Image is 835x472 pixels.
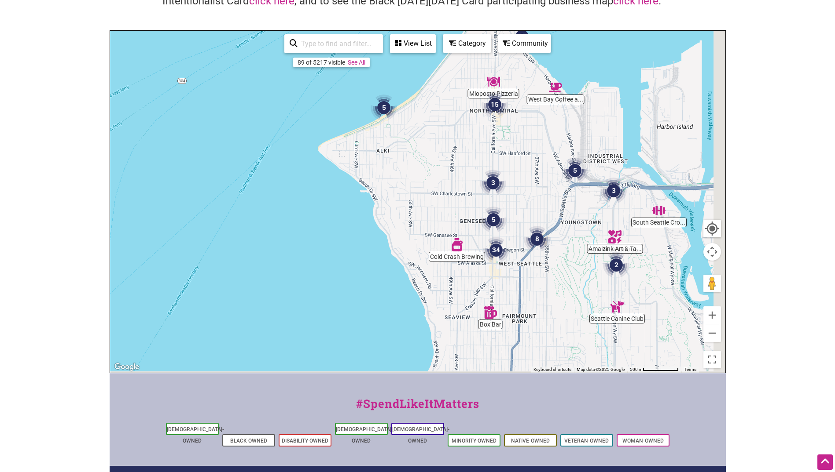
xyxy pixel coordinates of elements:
a: Native-Owned [511,438,550,444]
div: Cold Crash Brewing [450,238,463,251]
div: 89 of 5217 visible [298,59,345,66]
a: Woman-Owned [622,438,664,444]
a: Black-Owned [230,438,267,444]
div: 5 [480,207,507,233]
img: Google [112,361,141,373]
button: Zoom in [703,306,721,324]
a: Minority-Owned [452,438,497,444]
div: Amaizink Art & Tattoo [608,230,622,243]
button: Drag Pegman onto the map to open Street View [703,275,721,292]
div: 5 [371,94,397,121]
div: 8 [524,226,550,252]
button: Keyboard shortcuts [533,367,571,373]
div: 3 [480,170,506,196]
div: Mioposto Pizzeria [487,75,500,88]
input: Type to find and filter... [298,35,378,52]
button: Toggle fullscreen view [703,350,722,369]
a: Open this area in Google Maps (opens a new window) [112,361,141,373]
div: Filter by category [443,34,491,53]
div: Community [499,35,550,52]
button: Zoom out [703,324,721,342]
div: 15 [482,91,508,118]
button: Map Scale: 500 m per 78 pixels [627,367,681,373]
span: 500 m [630,367,643,372]
div: Seattle Canine Club [611,300,624,313]
div: Box Bar [484,306,497,319]
a: [DEMOGRAPHIC_DATA]-Owned [167,426,224,444]
a: Disability-Owned [282,438,328,444]
div: 3 [600,178,627,204]
span: Map data ©2025 Google [577,367,625,372]
a: [DEMOGRAPHIC_DATA]-Owned [336,426,393,444]
a: See All [348,59,365,66]
a: Terms (opens in new tab) [684,367,696,372]
div: 34 [483,237,509,263]
div: Filter by Community [498,34,551,53]
div: West Bay Coffee and Smoothies [549,81,562,94]
div: View List [391,35,435,52]
button: Map camera controls [703,243,721,261]
a: [DEMOGRAPHIC_DATA]-Owned [392,426,449,444]
button: Your Location [703,220,721,237]
div: 2 [603,252,629,278]
div: Scroll Back to Top [817,454,833,470]
div: Type to search and filter [284,34,383,53]
div: #SpendLikeItMatters [110,395,726,421]
div: 5 [562,157,588,184]
div: Category [444,35,490,52]
a: Veteran-Owned [564,438,609,444]
div: South Seattle CrossFit [652,204,666,217]
div: See a list of the visible businesses [390,34,436,53]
